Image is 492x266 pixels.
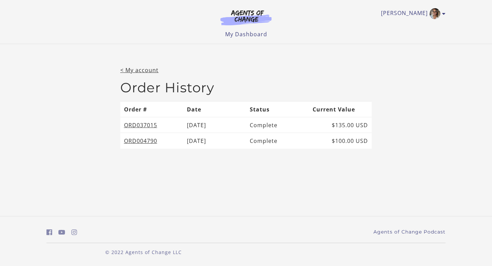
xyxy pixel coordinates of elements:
a: ORD004790 [124,137,157,145]
a: https://www.youtube.com/c/AgentsofChangeTestPrepbyMeaganMitchell (Open in a new window) [58,227,65,237]
a: ORD037015 [124,121,157,129]
a: https://www.instagram.com/agentsofchangeprep/ (Open in a new window) [71,227,77,237]
a: Toggle menu [381,8,442,19]
td: $135.00 USD [309,117,372,133]
th: Date [183,101,246,117]
i: https://www.youtube.com/c/AgentsofChangeTestPrepbyMeaganMitchell (Open in a new window) [58,229,65,236]
h2: Order History [120,80,372,96]
td: [DATE] [183,133,246,149]
td: [DATE] [183,117,246,133]
i: https://www.instagram.com/agentsofchangeprep/ (Open in a new window) [71,229,77,236]
th: Current Value [309,101,372,117]
td: Complete [246,133,309,149]
th: Status [246,101,309,117]
th: Order # [120,101,183,117]
a: My Dashboard [225,30,267,38]
i: https://www.facebook.com/groups/aswbtestprep (Open in a new window) [46,229,52,236]
td: $100.00 USD [309,133,372,149]
td: Complete [246,117,309,133]
p: © 2022 Agents of Change LLC [46,249,241,256]
a: https://www.facebook.com/groups/aswbtestprep (Open in a new window) [46,227,52,237]
img: Agents of Change Logo [213,10,279,25]
a: < My account [120,66,159,74]
a: Agents of Change Podcast [373,228,446,236]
